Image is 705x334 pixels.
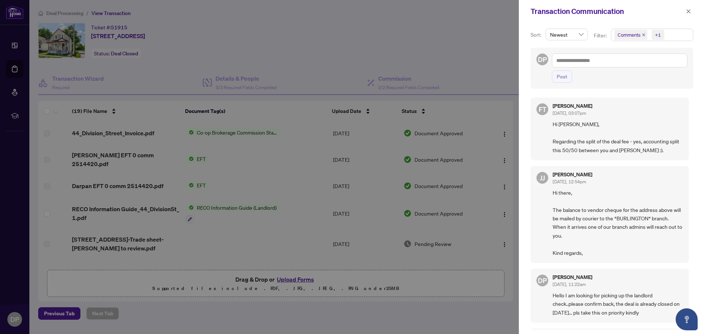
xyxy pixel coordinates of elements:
span: FT [539,104,546,114]
div: +1 [655,31,661,38]
span: Comments [618,31,640,38]
p: Filter: [594,32,608,40]
span: close [686,9,691,14]
span: [DATE], 12:54pm [553,179,586,184]
span: Hi there, The balance to vendor cheque for the address above will be mailed by courier to the *BU... [553,188,683,257]
h5: [PERSON_NAME] [553,275,592,280]
h5: [PERSON_NAME] [553,103,592,109]
span: Hi [PERSON_NAME], Regarding the split of the deal fee - yes, accounting split this 50/50 between ... [553,120,683,154]
span: DP [538,54,547,65]
span: DP [538,275,547,286]
button: Post [552,70,572,83]
h5: [PERSON_NAME] [553,172,592,177]
span: JJ [540,173,545,183]
span: close [642,33,646,37]
span: [DATE], 03:07pm [553,110,586,116]
span: Comments [614,30,647,40]
span: [DATE], 11:22am [553,282,586,287]
p: Sort: [531,31,543,39]
div: Transaction Communication [531,6,684,17]
span: Newest [550,29,583,40]
button: Open asap [676,308,698,330]
span: Hello I am looking for picking up the landlord check..please confirm back, the deal is already cl... [553,291,683,317]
